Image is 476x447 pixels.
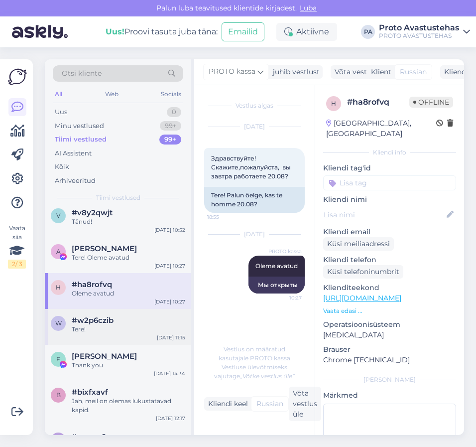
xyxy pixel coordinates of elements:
span: 18:55 [207,213,244,221]
span: PROTO kassa [264,248,302,255]
div: [GEOGRAPHIC_DATA], [GEOGRAPHIC_DATA] [326,118,436,139]
div: Web [103,88,120,101]
div: [DATE] 10:52 [154,226,185,234]
p: Kliendi telefon [323,255,456,265]
span: w [55,319,62,327]
span: v [56,212,60,219]
span: A [56,248,61,255]
span: h [331,100,336,107]
div: Võta vestlus üle [331,65,393,79]
div: Kliendi keel [204,399,248,409]
p: [MEDICAL_DATA] [323,330,456,340]
div: 0 [167,107,181,117]
p: Märkmed [323,390,456,401]
span: Alja Yan [72,244,137,253]
div: [PERSON_NAME] [323,375,456,384]
div: [DATE] [204,230,305,239]
div: Vaata siia [8,224,26,269]
span: Offline [409,97,453,108]
div: [DATE] 12:17 [156,415,185,422]
div: [DATE] 11:15 [157,334,185,341]
div: Arhiveeritud [55,176,96,186]
p: Chrome [TECHNICAL_ID] [323,355,456,365]
a: Proto AvastustehasPROTO AVASTUSTEHAS [379,24,470,40]
div: Kõik [55,162,69,172]
div: PA [361,25,375,39]
p: Brauser [323,344,456,355]
div: Aktiivne [276,23,337,41]
div: PROTO AVASTUSTEHAS [379,32,459,40]
p: Vaata edasi ... [323,306,456,315]
span: #bixfxavf [72,388,108,397]
div: [DATE] [204,122,305,131]
span: Russian [256,399,283,409]
p: Operatsioonisüsteem [323,319,456,330]
div: # ha8rofvq [347,96,409,108]
div: Kliendi info [323,148,456,157]
span: Franjo Marjanović [72,352,137,361]
div: AI Assistent [55,149,92,158]
div: Proovi tasuta juba täna: [106,26,218,38]
span: Russian [400,67,427,77]
span: #w2p6czib [72,316,114,325]
span: h [56,284,61,291]
span: Здравствуйте! Скажите,пожалуйста, вы завтра работаете 20.08? [211,154,292,180]
div: Küsi telefoninumbrit [323,265,403,279]
p: Kliendi nimi [323,194,456,205]
div: All [53,88,64,101]
div: Tere! Oleme avatud [72,253,185,262]
div: Мы открыты [248,277,305,294]
div: Võta vestlus üle [289,387,321,421]
span: #ha8rofvq [72,280,112,289]
p: Kliendi email [323,227,456,237]
div: Vestlus algas [204,101,305,110]
button: Emailid [222,22,264,41]
div: Socials [159,88,183,101]
span: #v8y2qwjt [72,208,113,217]
p: Klienditeekond [323,283,456,293]
span: F [56,355,60,363]
div: Klient [367,67,391,77]
span: Vestluse ülevõtmiseks vajutage [214,363,295,380]
input: Lisa nimi [324,209,445,220]
span: b [56,391,61,399]
input: Lisa tag [323,175,456,190]
span: Vestlus on määratud kasutajale PROTO kassa [219,345,290,362]
p: Kliendi tag'id [323,163,456,173]
span: Luba [297,3,320,12]
div: Küsi meiliaadressi [323,237,394,251]
div: Thank you [72,361,185,370]
div: [DATE] 10:27 [154,262,185,270]
span: PROTO kassa [209,66,255,77]
div: Minu vestlused [55,121,104,131]
div: Tere! Palun öelge, kas te homme 20.08? [204,187,305,213]
span: Tiimi vestlused [96,193,140,202]
div: Jah, meil on olemas lukustatavad kapid. [72,397,185,415]
span: Oleme avatud [255,262,298,270]
div: 99+ [159,135,181,145]
div: Tiimi vestlused [55,135,107,145]
b: Uus! [106,27,124,36]
div: 2 / 3 [8,260,26,269]
div: juhib vestlust [269,67,320,77]
div: [DATE] 14:34 [154,370,185,377]
span: 10:27 [264,294,302,301]
div: 99+ [160,121,181,131]
span: #aoxuo6qx [72,433,115,442]
a: [URL][DOMAIN_NAME] [323,294,401,302]
div: Tänud! [72,217,185,226]
span: Otsi kliente [62,68,102,79]
div: Uus [55,107,67,117]
div: Oleme avatud [72,289,185,298]
div: [DATE] 10:27 [154,298,185,305]
i: „Võtke vestlus üle” [240,372,295,380]
img: Askly Logo [8,67,27,86]
div: Tere! [72,325,185,334]
div: Proto Avastustehas [379,24,459,32]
